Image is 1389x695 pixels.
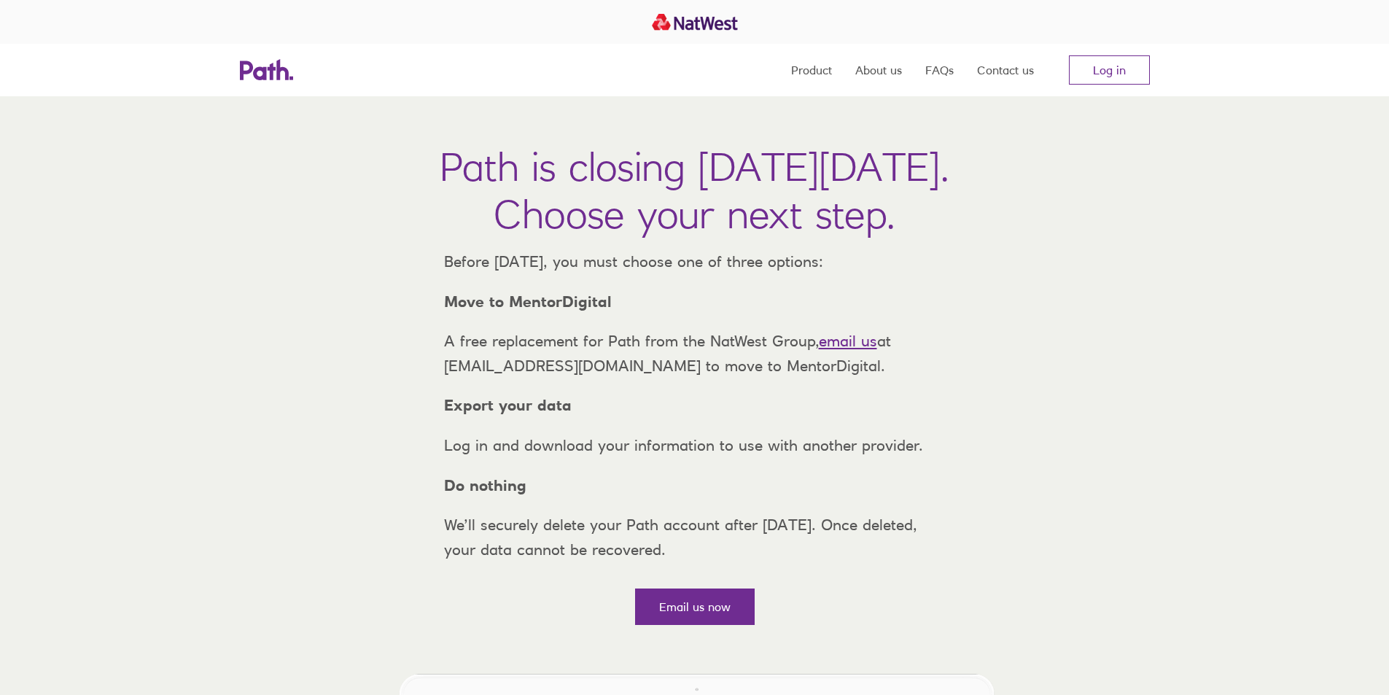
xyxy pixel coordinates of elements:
[444,476,526,494] strong: Do nothing
[925,44,954,96] a: FAQs
[444,396,572,414] strong: Export your data
[635,589,755,625] a: Email us now
[1069,55,1150,85] a: Log in
[432,513,957,562] p: We’ll securely delete your Path account after [DATE]. Once deleted, your data cannot be recovered.
[432,433,957,458] p: Log in and download your information to use with another provider.
[819,332,877,350] a: email us
[444,292,612,311] strong: Move to MentorDigital
[432,329,957,378] p: A free replacement for Path from the NatWest Group, at [EMAIL_ADDRESS][DOMAIN_NAME] to move to Me...
[432,249,957,274] p: Before [DATE], you must choose one of three options:
[855,44,902,96] a: About us
[440,143,949,238] h1: Path is closing [DATE][DATE]. Choose your next step.
[977,44,1034,96] a: Contact us
[791,44,832,96] a: Product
